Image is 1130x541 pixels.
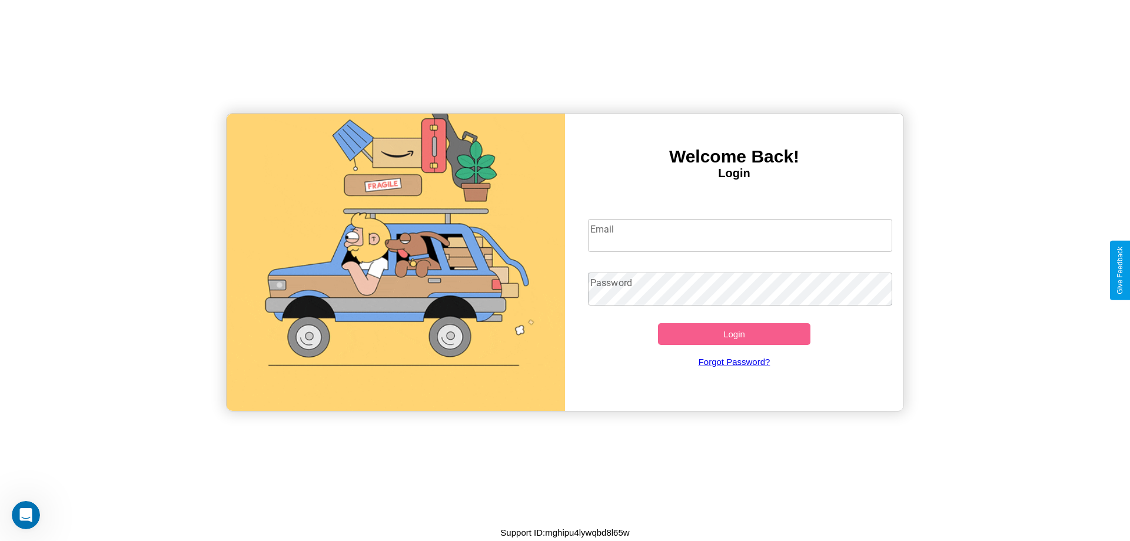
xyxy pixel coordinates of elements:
[227,114,565,411] img: gif
[658,323,810,345] button: Login
[500,525,629,540] p: Support ID: mghipu4lywqbd8l65w
[582,345,887,379] a: Forgot Password?
[565,167,903,180] h4: Login
[565,147,903,167] h3: Welcome Back!
[12,501,40,529] iframe: Intercom live chat
[1116,247,1124,294] div: Give Feedback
